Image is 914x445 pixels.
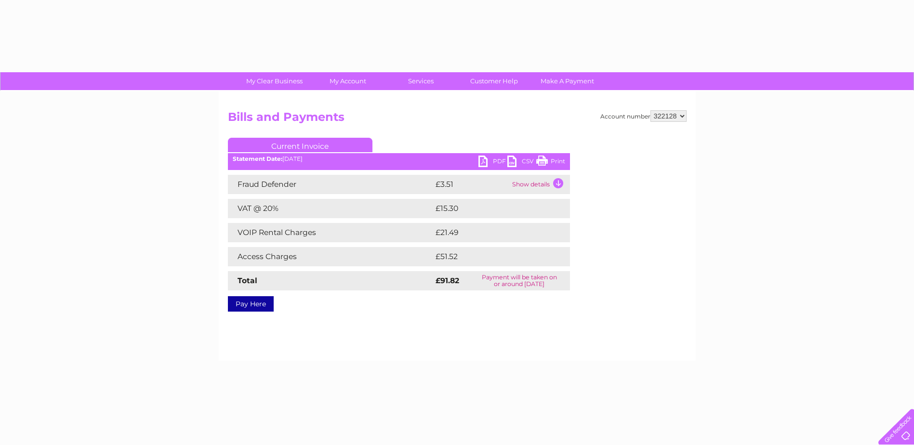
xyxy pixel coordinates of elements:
a: Customer Help [454,72,534,90]
a: CSV [507,156,536,170]
a: Current Invoice [228,138,372,152]
b: Statement Date: [233,155,282,162]
td: £51.52 [433,247,549,266]
td: Payment will be taken on or around [DATE] [469,271,570,290]
td: VAT @ 20% [228,199,433,218]
a: Print [536,156,565,170]
td: Show details [510,175,570,194]
td: £15.30 [433,199,550,218]
td: VOIP Rental Charges [228,223,433,242]
td: £21.49 [433,223,550,242]
a: My Account [308,72,387,90]
a: Make A Payment [528,72,607,90]
strong: Total [238,276,257,285]
a: PDF [478,156,507,170]
a: Pay Here [228,296,274,312]
strong: £91.82 [436,276,459,285]
td: Access Charges [228,247,433,266]
div: [DATE] [228,156,570,162]
h2: Bills and Payments [228,110,687,129]
a: My Clear Business [235,72,314,90]
a: Services [381,72,461,90]
td: Fraud Defender [228,175,433,194]
td: £3.51 [433,175,510,194]
div: Account number [600,110,687,122]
